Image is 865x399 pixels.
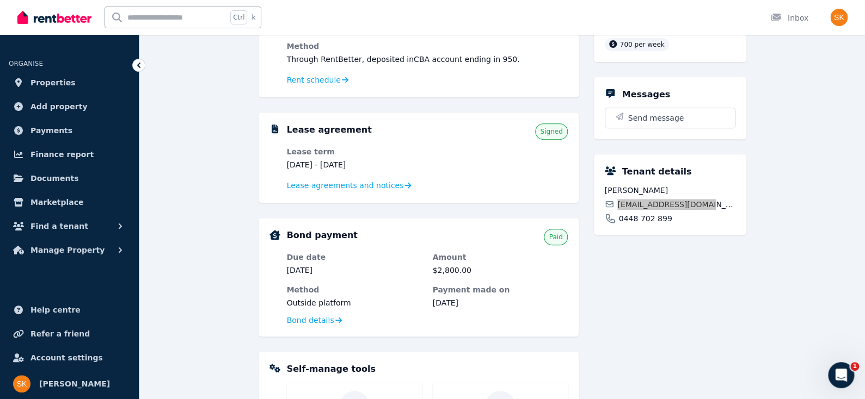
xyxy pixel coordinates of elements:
[9,191,130,213] a: Marketplace
[30,244,105,257] span: Manage Property
[287,180,404,191] span: Lease agreements and notices
[549,233,562,241] span: Paid
[287,284,422,295] dt: Method
[287,41,568,52] dt: Method
[39,377,110,390] span: [PERSON_NAME]
[433,284,568,295] dt: Payment made on
[287,159,422,170] dd: [DATE] - [DATE]
[30,172,79,185] span: Documents
[830,9,848,26] img: Sangrae Kim
[30,351,103,364] span: Account settings
[9,215,130,237] button: Find a tenant
[30,220,88,233] span: Find a tenant
[9,323,130,345] a: Refer a friend
[287,123,372,136] h5: Lease agreement
[287,315,342,326] a: Bond details
[269,230,280,240] img: Bond Details
[9,299,130,321] a: Help centre
[9,60,43,67] span: ORGANISE
[287,146,422,157] dt: Lease term
[287,180,412,191] a: Lease agreements and notices
[622,165,692,178] h5: Tenant details
[9,72,130,93] a: Properties
[540,127,562,136] span: Signed
[620,41,665,48] span: 700 per week
[287,315,334,326] span: Bond details
[287,363,376,376] h5: Self-manage tools
[30,303,81,316] span: Help centre
[9,167,130,189] a: Documents
[287,297,422,308] dd: Outside platform
[30,100,88,113] span: Add property
[30,76,76,89] span: Properties
[30,196,83,209] span: Marketplace
[622,88,670,101] h5: Messages
[230,10,247,24] span: Ctrl
[433,252,568,263] dt: Amount
[770,13,808,23] div: Inbox
[605,108,735,128] button: Send message
[30,327,90,340] span: Refer a friend
[433,297,568,308] dd: [DATE]
[9,120,130,141] a: Payments
[9,239,130,261] button: Manage Property
[9,96,130,117] a: Add property
[9,144,130,165] a: Finance report
[13,375,30,392] img: Sangrae Kim
[828,362,854,388] iframe: Intercom live chat
[251,13,255,22] span: k
[287,55,520,64] span: Through RentBetter , deposited in CBA account ending in 950 .
[850,362,859,371] span: 1
[30,148,94,161] span: Finance report
[30,124,72,137] span: Payments
[433,265,568,276] dd: $2,800.00
[287,74,349,85] a: Rent schedule
[17,9,91,26] img: RentBetter
[619,213,672,224] span: 0448 702 899
[628,113,684,123] span: Send message
[287,229,358,242] h5: Bond payment
[9,347,130,369] a: Account settings
[617,199,735,210] span: [EMAIL_ADDRESS][DOMAIN_NAME]
[605,185,735,196] span: [PERSON_NAME]
[287,265,422,276] dd: [DATE]
[287,252,422,263] dt: Due date
[287,74,341,85] span: Rent schedule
